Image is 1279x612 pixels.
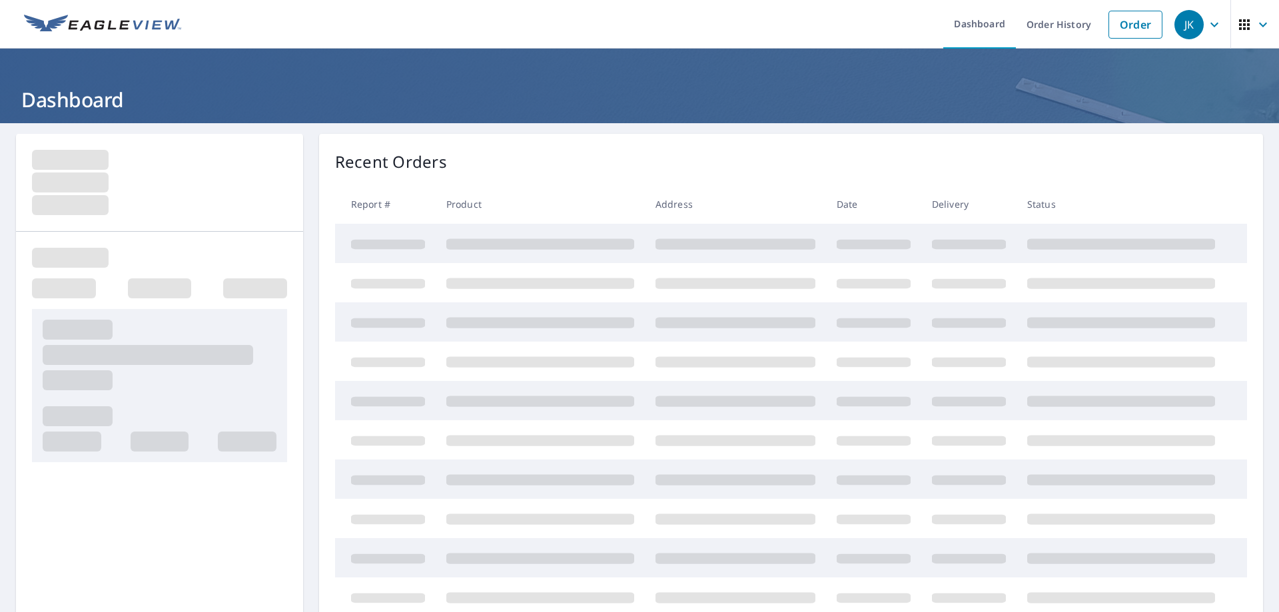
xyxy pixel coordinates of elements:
th: Delivery [921,184,1017,224]
img: EV Logo [24,15,181,35]
h1: Dashboard [16,86,1263,113]
th: Report # [335,184,436,224]
div: JK [1174,10,1204,39]
p: Recent Orders [335,150,447,174]
th: Address [645,184,826,224]
th: Date [826,184,921,224]
th: Status [1017,184,1226,224]
a: Order [1108,11,1162,39]
th: Product [436,184,645,224]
